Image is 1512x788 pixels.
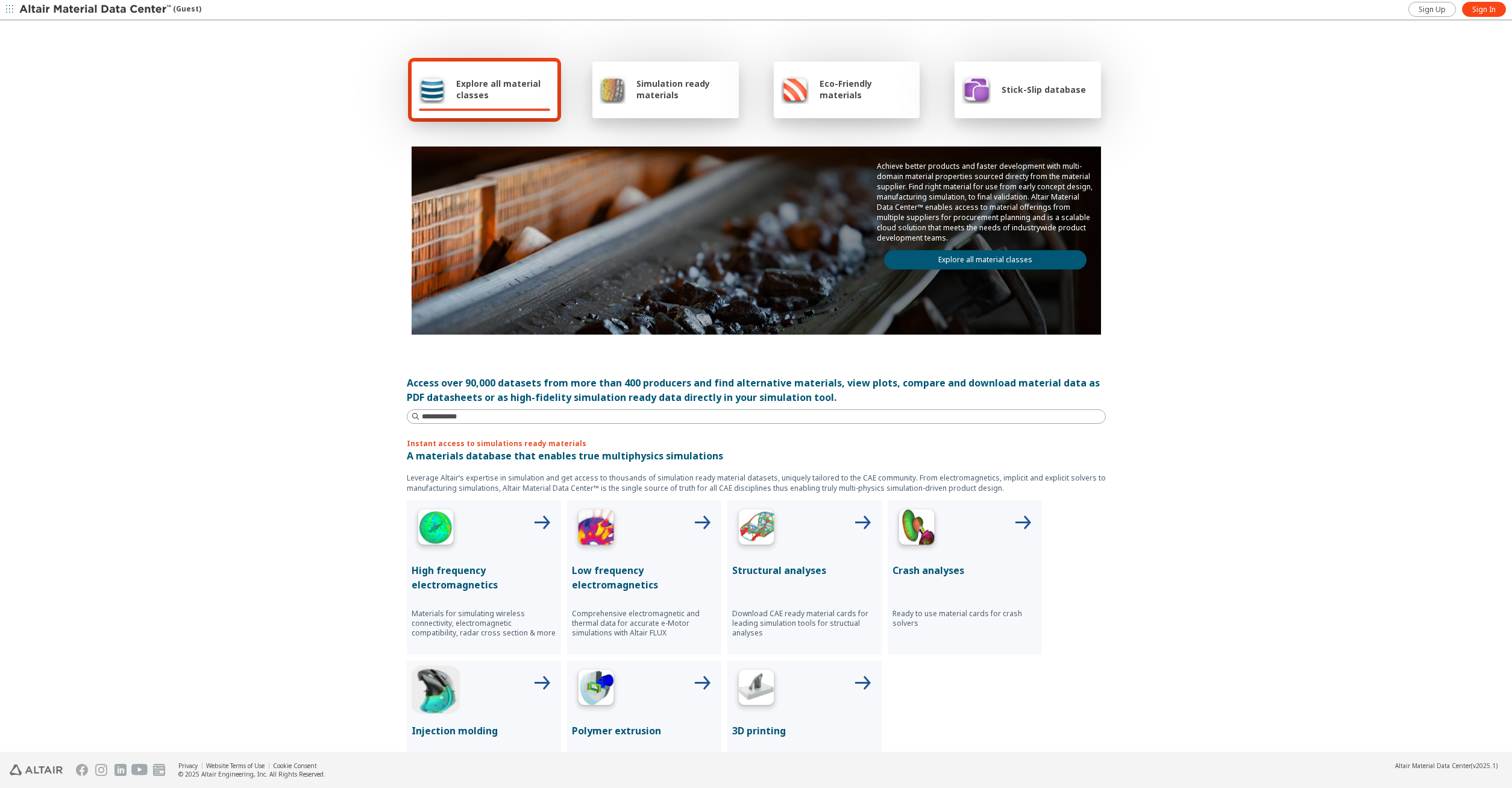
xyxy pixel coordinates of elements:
[877,161,1094,243] p: Achieve better products and faster development with multi-domain material properties sourced dire...
[407,438,1106,449] p: Instant access to simulations ready materials
[732,723,877,738] p: 3D printing
[419,75,446,104] img: Explore all material classes
[636,78,731,101] span: Simulation ready materials
[407,473,1106,493] p: Leverage Altair’s expertise in simulation and get access to thousands of simulation ready materia...
[732,563,877,578] p: Structural analyses
[19,4,201,16] div: (Guest)
[412,563,556,592] p: High frequency electromagnetics
[781,75,809,104] img: Eco-Friendly materials
[1419,5,1446,14] span: Sign Up
[888,500,1042,655] button: Crash Analyses IconCrash analysesReady to use material cards for crash solvers
[732,609,877,638] p: Download CAE ready material cards for leading simulation tools for structual analyses
[820,78,912,101] span: Eco-Friendly materials
[1395,761,1498,770] div: (v2025.1)
[567,500,721,655] button: Low Frequency IconLow frequency electromagneticsComprehensive electromagnetic and thermal data fo...
[727,500,882,655] button: Structural Analyses IconStructural analysesDownload CAE ready material cards for leading simulati...
[600,75,626,104] img: Simulation ready materials
[1002,84,1086,95] span: Stick-Slip database
[412,666,460,714] img: Injection Molding Icon
[1408,2,1456,17] a: Sign Up
[407,449,1106,463] p: A materials database that enables true multiphysics simulations
[572,505,620,553] img: Low Frequency Icon
[456,78,550,101] span: Explore all material classes
[178,770,325,778] div: © 2025 Altair Engineering, Inc. All Rights Reserved.
[962,75,991,104] img: Stick-Slip database
[572,723,717,738] p: Polymer extrusion
[1462,2,1506,17] a: Sign In
[178,761,198,770] a: Privacy
[1472,5,1496,14] span: Sign In
[273,761,317,770] a: Cookie Consent
[407,376,1106,405] div: Access over 90,000 datasets from more than 400 producers and find alternative materials, view plo...
[732,505,780,553] img: Structural Analyses Icon
[892,609,1037,628] p: Ready to use material cards for crash solvers
[572,563,717,592] p: Low frequency electromagnetics
[572,609,717,638] p: Comprehensive electromagnetic and thermal data for accurate e-Motor simulations with Altair FLUX
[1395,761,1471,770] span: Altair Material Data Center
[19,4,173,16] img: Altair Material Data Center
[407,500,561,655] button: High Frequency IconHigh frequency electromagneticsMaterials for simulating wireless connectivity,...
[206,761,265,770] a: Website Terms of Use
[572,666,620,714] img: Polymer Extrusion Icon
[412,723,556,738] p: Injection molding
[892,505,941,553] img: Crash Analyses Icon
[884,250,1087,269] a: Explore all material classes
[892,563,1037,578] p: Crash analyses
[412,505,460,553] img: High Frequency Icon
[732,666,780,714] img: 3D Printing Icon
[412,609,556,638] p: Materials for simulating wireless connectivity, electromagnetic compatibility, radar cross sectio...
[10,764,63,775] img: Altair Engineering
